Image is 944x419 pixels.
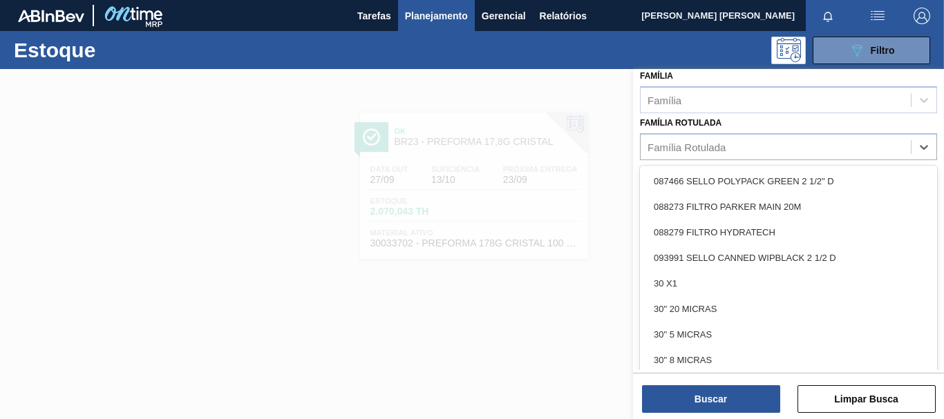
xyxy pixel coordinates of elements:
img: Logout [914,8,930,24]
div: 088273 FILTRO PARKER MAIN 20M [640,194,937,220]
img: userActions [869,8,886,24]
span: Planejamento [405,8,468,24]
div: 30" 5 MICRAS [640,322,937,347]
button: Notificações [806,6,850,26]
label: Material ativo [640,165,709,175]
h1: Estoque [14,42,207,58]
div: Pogramando: nenhum usuário selecionado [771,37,806,64]
div: 30" 8 MICRAS [640,347,937,373]
div: 087466 SELLO POLYPACK GREEN 2 1/2" D [640,168,937,194]
span: Gerencial [482,8,526,24]
div: Família [648,94,681,106]
div: Família Rotulada [648,141,726,153]
div: 088279 FILTRO HYDRATECH [640,220,937,245]
span: Tarefas [357,8,391,24]
img: TNhmsLtSVTkK8tSr43FrP2fwEKptu5GPRR3wAAAABJRU5ErkJggg== [18,10,84,22]
label: Família Rotulada [640,118,721,128]
div: 30 X1 [640,271,937,296]
button: Filtro [813,37,930,64]
label: Família [640,71,673,81]
div: 093991 SELLO CANNED WIPBLACK 2 1/2 D [640,245,937,271]
span: Filtro [871,45,895,56]
div: 30" 20 MICRAS [640,296,937,322]
span: Relatórios [540,8,587,24]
